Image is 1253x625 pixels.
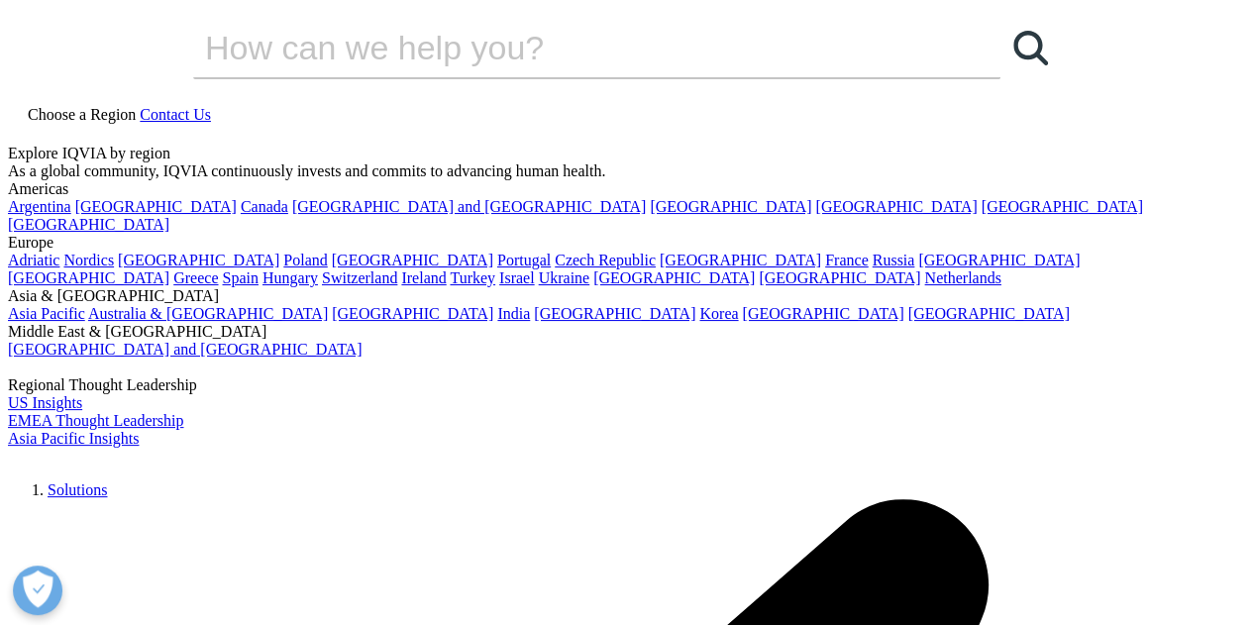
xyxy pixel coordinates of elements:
div: Europe [8,234,1245,252]
div: Regional Thought Leadership [8,376,1245,394]
a: Spain [222,269,258,286]
a: Turkey [450,269,495,286]
button: Open Preferences [13,566,62,615]
a: [GEOGRAPHIC_DATA] and [GEOGRAPHIC_DATA] [8,341,362,358]
a: [GEOGRAPHIC_DATA] [815,198,977,215]
a: Greece [173,269,218,286]
a: [GEOGRAPHIC_DATA] [118,252,279,268]
a: Nordics [63,252,114,268]
a: [GEOGRAPHIC_DATA] [8,269,169,286]
a: Netherlands [924,269,1000,286]
a: [GEOGRAPHIC_DATA] [982,198,1143,215]
a: India [497,305,530,322]
a: France [825,252,869,268]
div: As a global community, IQVIA continuously invests and commits to advancing human health. [8,162,1245,180]
a: Russia [873,252,915,268]
a: [GEOGRAPHIC_DATA] [593,269,755,286]
a: [GEOGRAPHIC_DATA] [918,252,1080,268]
a: Portugal [497,252,551,268]
div: Middle East & [GEOGRAPHIC_DATA] [8,323,1245,341]
div: Explore IQVIA by region [8,145,1245,162]
a: Contact Us [140,106,211,123]
a: Czech Republic [555,252,656,268]
div: Asia & [GEOGRAPHIC_DATA] [8,287,1245,305]
svg: Search [1013,31,1048,65]
a: Hungary [262,269,318,286]
a: Asia Pacific Insights [8,430,139,447]
a: US Insights [8,394,82,411]
a: Canada [241,198,288,215]
a: Solutions [48,481,107,498]
a: Search [1000,18,1060,77]
a: [GEOGRAPHIC_DATA] [75,198,237,215]
a: Australia & [GEOGRAPHIC_DATA] [88,305,328,322]
a: Poland [283,252,327,268]
a: [GEOGRAPHIC_DATA] [742,305,903,322]
a: Korea [699,305,738,322]
a: Adriatic [8,252,59,268]
a: [GEOGRAPHIC_DATA] [660,252,821,268]
a: [GEOGRAPHIC_DATA] [650,198,811,215]
a: [GEOGRAPHIC_DATA] [908,305,1070,322]
a: [GEOGRAPHIC_DATA] [8,216,169,233]
a: EMEA Thought Leadership [8,412,183,429]
a: [GEOGRAPHIC_DATA] [534,305,695,322]
a: [GEOGRAPHIC_DATA] [332,305,493,322]
a: Ireland [401,269,446,286]
a: [GEOGRAPHIC_DATA] [759,269,920,286]
input: Search [193,18,944,77]
a: Israel [499,269,535,286]
a: Switzerland [322,269,397,286]
a: [GEOGRAPHIC_DATA] [332,252,493,268]
div: Americas [8,180,1245,198]
span: Choose a Region [28,106,136,123]
a: Argentina [8,198,71,215]
a: Asia Pacific [8,305,85,322]
a: [GEOGRAPHIC_DATA] and [GEOGRAPHIC_DATA] [292,198,646,215]
a: Ukraine [539,269,590,286]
